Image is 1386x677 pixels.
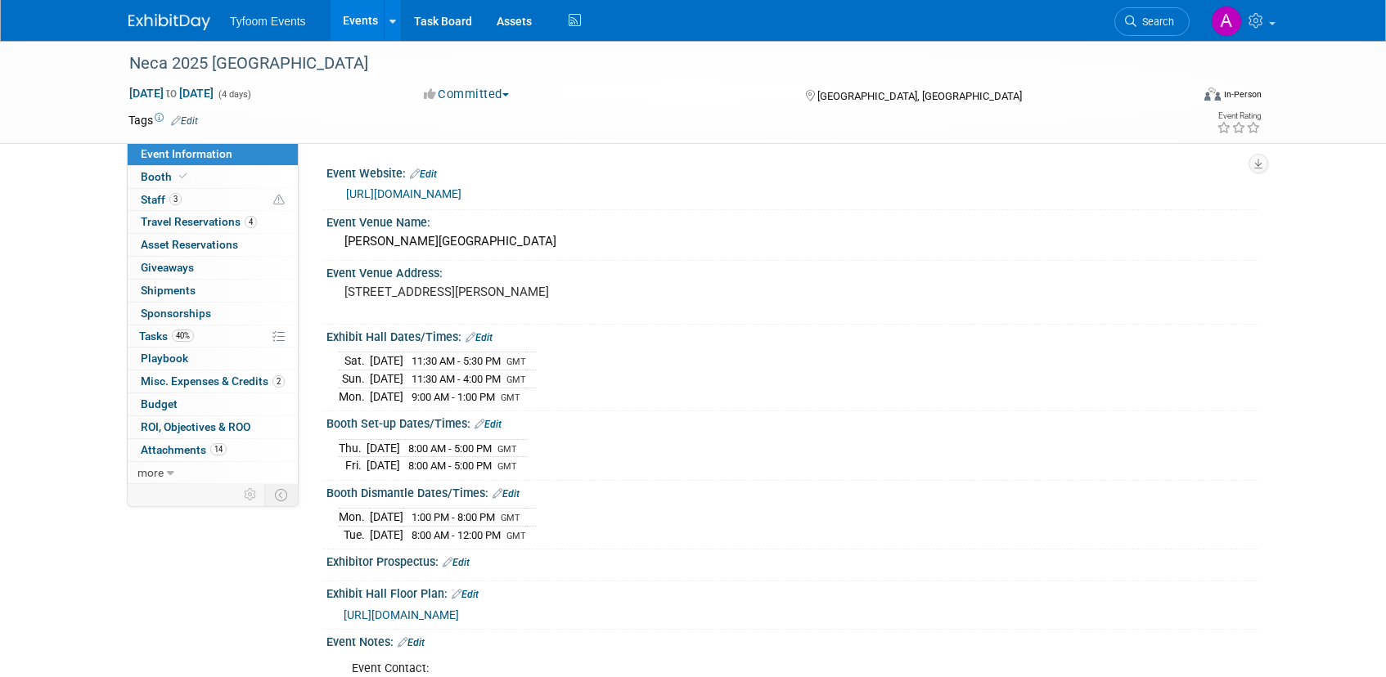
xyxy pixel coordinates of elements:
[497,444,517,455] span: GMT
[141,307,211,320] span: Sponsorships
[412,529,501,541] span: 8:00 AM - 12:00 PM
[466,332,493,343] a: Edit
[370,526,403,543] td: [DATE]
[493,488,520,500] a: Edit
[273,193,285,208] span: Potential Scheduling Conflict -- at least one attendee is tagged in another overlapping event.
[326,549,1258,571] div: Exhibitor Prospectus:
[398,637,425,648] a: Edit
[141,147,232,160] span: Event Information
[370,388,403,405] td: [DATE]
[171,115,198,127] a: Edit
[128,112,198,128] td: Tags
[339,388,370,405] td: Mon.
[141,374,285,388] span: Misc. Expenses & Credits
[124,49,1165,78] div: Neca 2025 [GEOGRAPHIC_DATA]
[128,189,298,211] a: Staff3
[137,466,164,479] span: more
[339,370,370,388] td: Sun.
[1093,85,1262,110] div: Event Format
[1114,7,1190,36] a: Search
[370,352,403,370] td: [DATE]
[128,234,298,256] a: Asset Reservations
[217,89,251,100] span: (4 days)
[169,193,182,205] span: 3
[370,370,403,388] td: [DATE]
[272,375,285,388] span: 2
[128,325,298,347] a: Tasks40%
[408,460,492,472] span: 8:00 AM - 5:00 PM
[128,416,298,438] a: ROI, Objectives & ROO
[1211,6,1242,37] img: Angie Nichols
[506,356,526,367] span: GMT
[128,370,298,392] a: Misc. Expenses & Credits2
[141,170,191,183] span: Booth
[1204,87,1221,101] img: Format-Inperson.png
[141,397,178,410] span: Budget
[339,439,367,457] td: Thu.
[141,443,227,456] span: Attachments
[326,161,1258,182] div: Event Website:
[501,513,520,523] span: GMT
[326,630,1258,651] div: Event Notes:
[141,352,188,365] span: Playbook
[128,439,298,461] a: Attachments14
[410,168,437,180] a: Edit
[344,608,459,621] a: [URL][DOMAIN_NAME]
[141,261,194,274] span: Giveaways
[452,589,479,600] a: Edit
[128,347,298,370] a: Playbook
[210,443,227,455] span: 14
[339,229,1245,254] div: [PERSON_NAME][GEOGRAPHIC_DATA]
[412,511,495,523] span: 1:00 PM - 8:00 PM
[412,391,495,403] span: 9:00 AM - 1:00 PM
[139,330,194,343] span: Tasks
[501,392,520,403] span: GMT
[179,172,187,181] i: Booth reservation complete
[475,419,502,430] a: Edit
[141,193,182,206] span: Staff
[412,373,501,385] span: 11:30 AM - 4:00 PM
[497,461,517,472] span: GMT
[326,210,1258,231] div: Event Venue Name:
[367,457,400,474] td: [DATE]
[141,238,238,251] span: Asset Reservations
[265,484,299,505] td: Toggle Event Tabs
[418,86,515,103] button: Committed
[236,484,265,505] td: Personalize Event Tab Strip
[1217,112,1261,120] div: Event Rating
[128,14,210,30] img: ExhibitDay
[141,284,196,297] span: Shipments
[339,526,370,543] td: Tue.
[128,166,298,188] a: Booth
[245,216,257,228] span: 4
[817,90,1022,102] span: [GEOGRAPHIC_DATA], [GEOGRAPHIC_DATA]
[128,280,298,302] a: Shipments
[326,581,1258,603] div: Exhibit Hall Floor Plan:
[344,285,696,299] pre: [STREET_ADDRESS][PERSON_NAME]
[339,457,367,474] td: Fri.
[172,330,194,342] span: 40%
[128,393,298,415] a: Budget
[326,261,1258,281] div: Event Venue Address:
[412,355,501,367] span: 11:30 AM - 5:30 PM
[1223,88,1262,101] div: In-Person
[230,15,306,28] span: Tyfoom Events
[346,187,461,200] a: [URL][DOMAIN_NAME]
[326,411,1258,433] div: Booth Set-up Dates/Times:
[326,481,1258,502] div: Booth Dismantle Dates/Times:
[128,257,298,279] a: Giveaways
[128,143,298,165] a: Event Information
[370,509,403,527] td: [DATE]
[141,420,250,433] span: ROI, Objectives & ROO
[367,439,400,457] td: [DATE]
[128,86,214,101] span: [DATE] [DATE]
[128,462,298,484] a: more
[141,215,257,228] span: Travel Reservations
[339,352,370,370] td: Sat.
[326,325,1258,346] div: Exhibit Hall Dates/Times:
[339,509,370,527] td: Mon.
[506,531,526,541] span: GMT
[1136,16,1174,28] span: Search
[164,87,179,100] span: to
